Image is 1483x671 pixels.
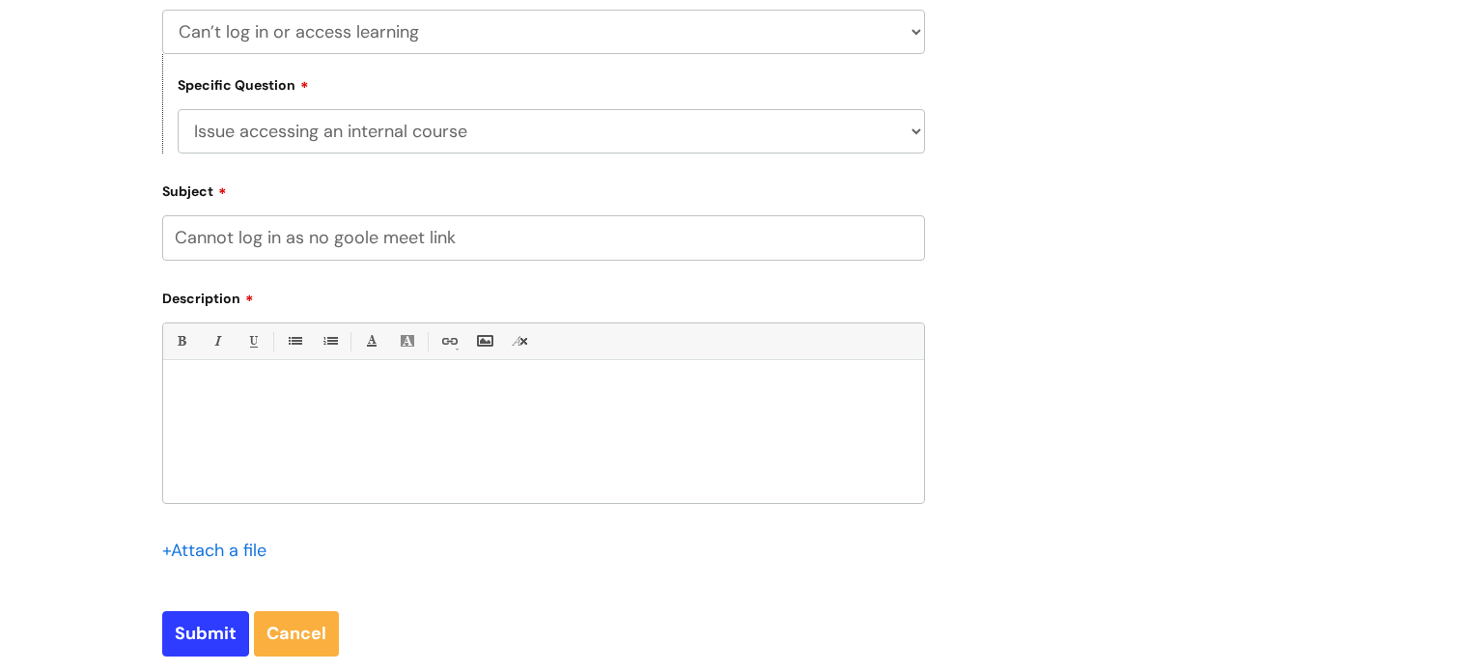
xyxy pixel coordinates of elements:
[508,329,532,353] a: Remove formatting (Ctrl-\)
[254,611,339,656] a: Cancel
[162,535,278,566] div: Attach a file
[318,329,342,353] a: 1. Ordered List (Ctrl-Shift-8)
[436,329,461,353] a: Link
[162,611,249,656] input: Submit
[240,329,265,353] a: Underline(Ctrl-U)
[359,329,383,353] a: Font Color
[472,329,496,353] a: Insert Image...
[162,284,925,307] label: Description
[162,177,925,200] label: Subject
[205,329,229,353] a: Italic (Ctrl-I)
[282,329,306,353] a: • Unordered List (Ctrl-Shift-7)
[169,329,193,353] a: Bold (Ctrl-B)
[178,74,309,94] label: Specific Question
[395,329,419,353] a: Back Color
